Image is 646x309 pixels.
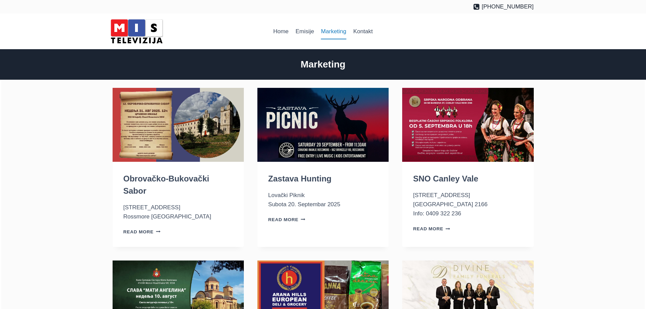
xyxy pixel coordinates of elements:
[123,174,209,195] a: Obrovačko-Bukovački Sabor
[268,174,332,183] a: Zastava Hunting
[413,226,450,231] a: Read More
[123,203,233,221] p: [STREET_ADDRESS] Rossmore [GEOGRAPHIC_DATA]
[113,57,534,72] h2: Marketing
[317,23,350,40] a: Marketing
[482,2,533,11] span: [PHONE_NUMBER]
[270,23,292,40] a: Home
[268,217,306,222] a: Read More
[292,23,317,40] a: Emisije
[473,2,534,11] a: [PHONE_NUMBER]
[270,23,376,40] nav: Primary Navigation
[350,23,376,40] a: Kontakt
[268,191,378,209] p: Lovački Piknik Subota 20. Septembar 2025
[108,17,165,46] img: MIS Television
[413,174,478,183] a: SNO Canley Vale
[402,88,533,162] img: SNO Canley Vale
[257,88,389,162] img: Zastava Hunting
[113,88,244,162] img: Obrovačko-Bukovački Sabor
[123,229,161,234] a: Read More
[413,191,523,218] p: [STREET_ADDRESS] [GEOGRAPHIC_DATA] 2166 Info: 0409 322 236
